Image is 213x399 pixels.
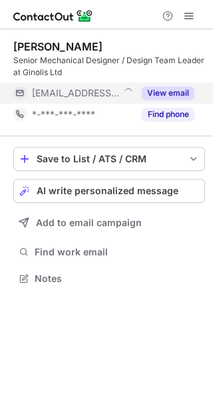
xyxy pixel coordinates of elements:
button: Add to email campaign [13,211,205,235]
button: save-profile-one-click [13,147,205,171]
button: Notes [13,269,205,288]
span: AI write personalized message [37,186,178,196]
span: Notes [35,273,200,285]
img: ContactOut v5.3.10 [13,8,93,24]
span: [EMAIL_ADDRESS][DOMAIN_NAME] [32,87,119,99]
span: Find work email [35,246,200,258]
button: Reveal Button [142,108,194,121]
span: Add to email campaign [36,217,142,228]
div: [PERSON_NAME] [13,40,103,53]
button: Find work email [13,243,205,261]
div: Save to List / ATS / CRM [37,154,182,164]
div: Senior Mechanical Designer / Design Team Leader at Ginolis Ltd [13,55,205,78]
button: AI write personalized message [13,179,205,203]
button: Reveal Button [142,86,194,100]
